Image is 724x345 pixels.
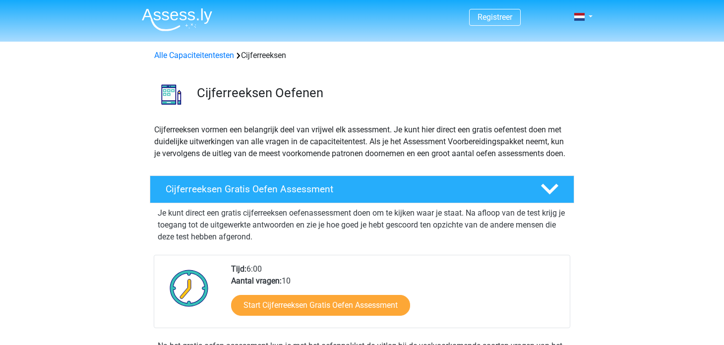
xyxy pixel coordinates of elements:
[146,175,578,203] a: Cijferreeksen Gratis Oefen Assessment
[231,276,282,286] b: Aantal vragen:
[154,124,570,160] p: Cijferreeksen vormen een belangrijk deel van vrijwel elk assessment. Je kunt hier direct een grat...
[478,12,512,22] a: Registreer
[142,8,212,31] img: Assessly
[158,207,566,243] p: Je kunt direct een gratis cijferreeksen oefenassessment doen om te kijken waar je staat. Na afloo...
[166,183,525,195] h4: Cijferreeksen Gratis Oefen Assessment
[164,263,214,313] img: Klok
[197,85,566,101] h3: Cijferreeksen Oefenen
[231,295,410,316] a: Start Cijferreeksen Gratis Oefen Assessment
[150,50,574,61] div: Cijferreeksen
[231,264,246,274] b: Tijd:
[224,263,569,328] div: 6:00 10
[150,73,192,115] img: cijferreeksen
[154,51,234,60] a: Alle Capaciteitentesten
